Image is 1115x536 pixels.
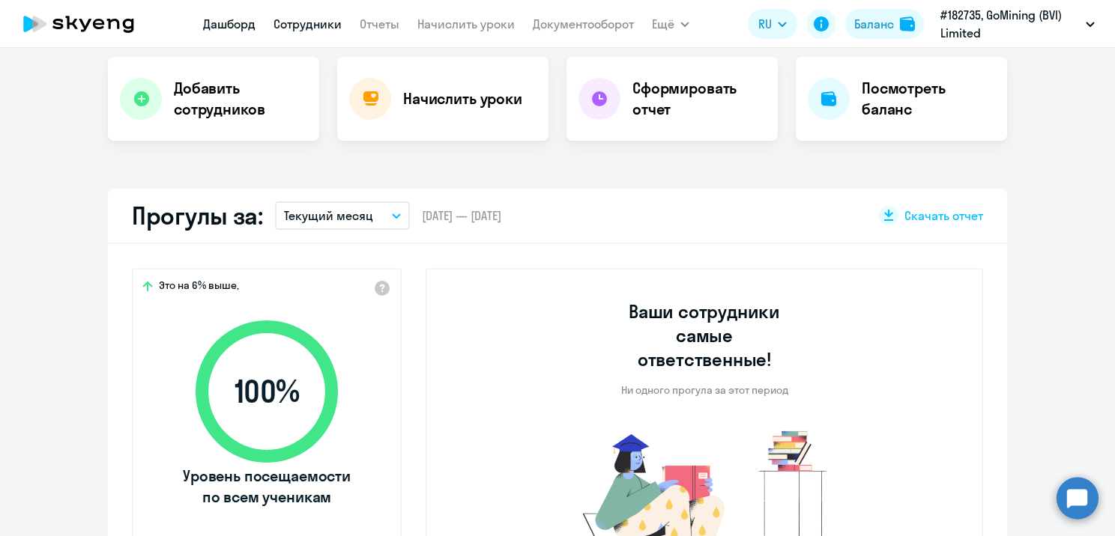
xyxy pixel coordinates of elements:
[132,201,263,231] h2: Прогулы за:
[632,78,766,120] h4: Сформировать отчет
[933,6,1102,42] button: #182735, GoMining (BVI) Limited [GEOGRAPHIC_DATA]
[748,9,797,39] button: RU
[274,16,342,31] a: Сотрудники
[403,88,522,109] h4: Начислить уроки
[854,15,894,33] div: Баланс
[533,16,634,31] a: Документооборот
[652,9,689,39] button: Ещё
[284,207,373,225] p: Текущий месяц
[422,207,501,224] span: [DATE] — [DATE]
[621,383,788,397] p: Ни одного прогула за этот период
[845,9,924,39] button: Балансbalance
[904,207,983,224] span: Скачать отчет
[758,15,772,33] span: RU
[203,16,256,31] a: Дашборд
[417,16,515,31] a: Начислить уроки
[181,466,353,508] span: Уровень посещаемости по всем ученикам
[159,278,239,296] span: Это на 6% выше,
[900,16,915,31] img: balance
[608,299,801,371] h3: Ваши сотрудники самые ответственные!
[181,374,353,409] span: 100 %
[652,15,674,33] span: Ещё
[360,16,399,31] a: Отчеты
[174,78,307,120] h4: Добавить сотрудников
[275,201,410,230] button: Текущий месяц
[862,78,995,120] h4: Посмотреть баланс
[940,6,1080,42] p: #182735, GoMining (BVI) Limited [GEOGRAPHIC_DATA]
